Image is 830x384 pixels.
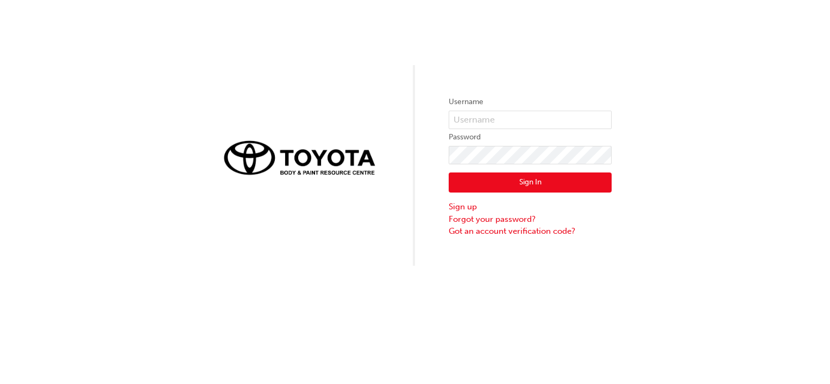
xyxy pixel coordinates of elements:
button: Sign In [449,172,612,193]
a: Forgot your password? [449,213,612,226]
a: Sign up [449,201,612,213]
label: Password [449,131,612,144]
img: Trak [218,135,381,180]
input: Username [449,111,612,129]
label: Username [449,95,612,108]
a: Got an account verification code? [449,225,612,238]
